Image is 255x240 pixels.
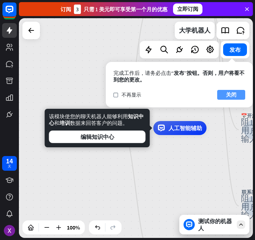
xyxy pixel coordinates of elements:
[61,6,71,13] font: 订阅
[60,120,70,126] font: 培训
[70,120,128,126] font: 数据来回答客户的问题。
[177,6,198,12] font: 立即订阅
[6,156,13,165] font: 14
[2,156,17,171] a: 14 天
[113,70,145,76] font: 完成工作后，
[76,6,79,13] font: 3
[145,70,171,76] font: 请务必点击
[217,90,245,100] button: 关闭
[122,92,141,98] font: 不再显示
[179,22,211,39] div: 大学机器人
[226,91,236,98] font: 关闭
[54,120,60,126] font: 和
[49,113,128,120] font: 该模块使您的聊天机器人能够利用
[49,113,144,126] font: 知识中心
[81,133,114,140] font: 编辑知识中心
[113,70,244,83] font: “发布”按钮。否则，用户将看不到您的更改。
[6,3,27,24] button: 打开 LiveChat 聊天小部件
[67,224,80,231] font: 100%
[84,6,167,13] font: 只需 1 美元即可享受第一个月的优惠
[223,43,247,56] button: 发布
[168,125,202,132] font: 人工智能辅助
[8,164,11,169] font: 天
[179,26,211,34] font: 大学机器人
[49,130,146,143] button: 编辑知识中心
[229,46,241,53] font: 发布
[198,218,232,232] font: 测试你的机器人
